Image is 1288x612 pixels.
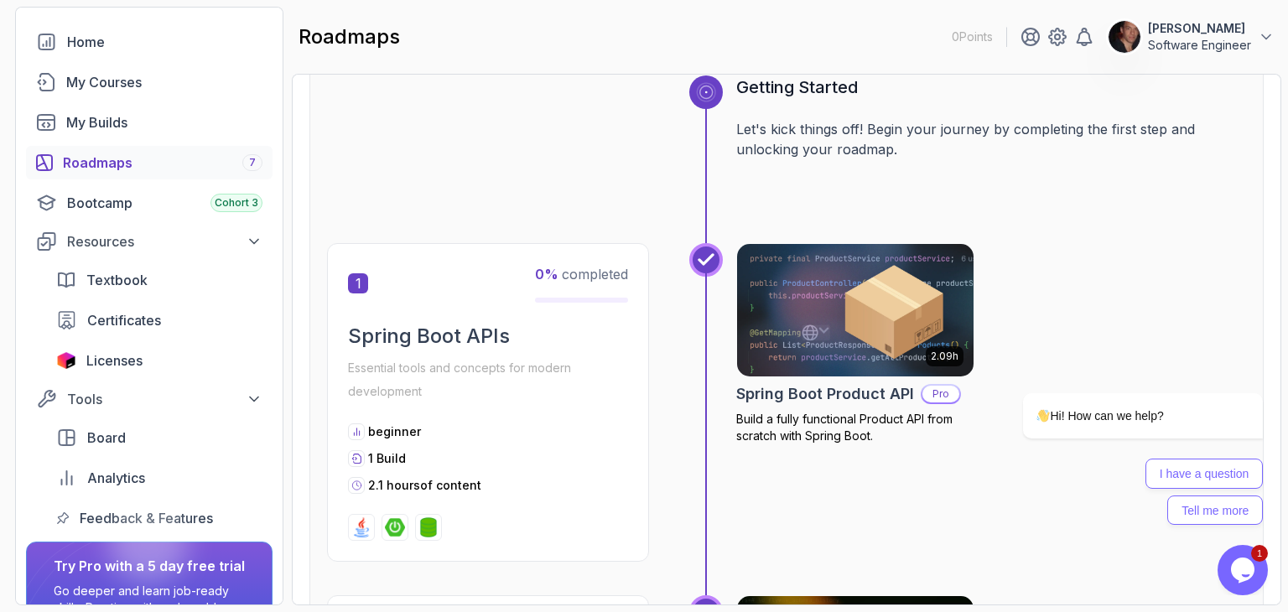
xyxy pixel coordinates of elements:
h2: roadmaps [299,23,400,50]
iframe: chat widget [1218,545,1271,595]
span: Feedback & Features [80,508,213,528]
h3: Getting Started [736,75,1246,99]
div: My Courses [66,72,262,92]
p: Let's kick things off! Begin your journey by completing the first step and unlocking your roadmap. [736,119,1246,159]
span: Cohort 3 [215,196,258,210]
p: [PERSON_NAME] [1148,20,1251,37]
a: Spring Boot Product API card2.09hSpring Boot Product APIProBuild a fully functional Product API f... [736,243,974,444]
a: analytics [46,461,273,495]
a: roadmaps [26,146,273,179]
img: spring-data-jpa logo [418,517,439,537]
div: Home [67,32,262,52]
img: spring-boot logo [385,517,405,537]
p: 2.1 hours of content [368,477,481,494]
p: beginner [368,423,421,440]
span: 7 [249,156,256,169]
span: completed [535,266,628,283]
h2: Spring Boot APIs [348,323,628,350]
button: Resources [26,226,273,257]
p: 0 Points [952,29,993,45]
a: licenses [46,344,273,377]
div: Resources [67,231,262,252]
span: 1 [348,273,368,293]
span: Analytics [87,468,145,488]
div: Roadmaps [63,153,262,173]
span: 1 Build [368,451,406,465]
div: Tools [67,389,262,409]
img: jetbrains icon [56,352,76,369]
div: Bootcamp [67,193,262,213]
a: home [26,25,273,59]
p: Essential tools and concepts for modern development [348,356,628,403]
p: 2.09h [931,350,958,363]
p: Pro [922,386,959,402]
a: board [46,421,273,454]
div: My Builds [66,112,262,132]
h2: Spring Boot Product API [736,382,914,406]
a: builds [26,106,273,139]
a: courses [26,65,273,99]
span: Textbook [86,270,148,290]
button: Tools [26,384,273,414]
iframe: chat widget [969,242,1271,537]
a: certificates [46,303,273,337]
p: Build a fully functional Product API from scratch with Spring Boot. [736,411,974,444]
a: feedback [46,501,273,535]
img: java logo [351,517,371,537]
a: bootcamp [26,186,273,220]
button: user profile image[PERSON_NAME]Software Engineer [1108,20,1275,54]
span: Licenses [86,350,143,371]
img: Spring Boot Product API card [731,241,979,380]
img: user profile image [1109,21,1140,53]
p: Software Engineer [1148,37,1251,54]
span: Board [87,428,126,448]
span: Certificates [87,310,161,330]
span: 0 % [535,266,558,283]
a: textbook [46,263,273,297]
